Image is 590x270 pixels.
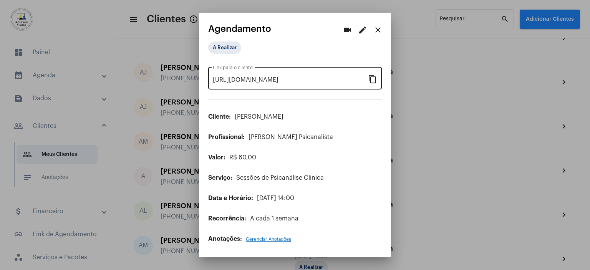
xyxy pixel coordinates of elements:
[208,215,246,222] span: Recorrência:
[250,215,298,222] span: A cada 1 semana
[368,74,377,83] mat-icon: content_copy
[208,41,241,54] mat-chip: A Realizar
[208,114,231,120] span: Cliente:
[358,25,367,35] mat-icon: edit
[208,154,225,161] span: Valor:
[246,237,291,242] span: Gerenciar Anotações
[235,114,283,120] span: [PERSON_NAME]
[249,134,333,140] span: [PERSON_NAME] Psicanalista
[257,195,294,201] span: [DATE] 14:00
[208,134,245,140] span: Profissional:
[208,236,242,242] span: Anotações:
[373,25,383,35] mat-icon: close
[229,154,256,161] span: R$ 60,00
[213,76,368,83] input: Link
[208,24,271,34] span: Agendamento
[236,175,324,181] span: Sessões de Psicanálise Clínica
[208,175,232,181] span: Serviço:
[343,25,352,35] mat-icon: videocam
[208,195,253,201] span: Data e Horário:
